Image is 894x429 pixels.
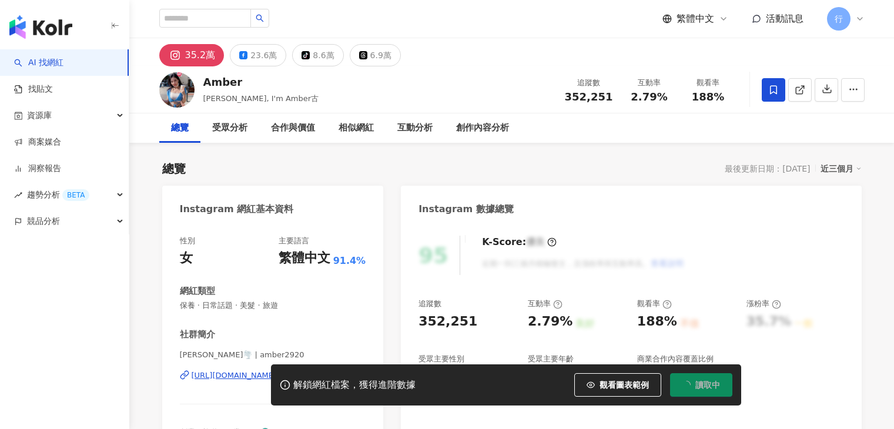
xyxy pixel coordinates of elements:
div: 受眾主要年齡 [528,354,574,364]
div: 解鎖網紅檔案，獲得進階數據 [293,379,416,391]
span: loading [681,380,691,390]
div: 網紅類型 [180,285,215,297]
span: 352,251 [565,91,613,103]
button: 6.9萬 [350,44,401,66]
span: 2.79% [631,91,667,103]
div: 總覽 [171,121,189,135]
div: 相似網紅 [339,121,374,135]
div: 6.9萬 [370,47,391,63]
div: 社群簡介 [180,329,215,341]
button: 觀看圖表範例 [574,373,661,397]
span: rise [14,191,22,199]
div: Amber [203,75,319,89]
div: 性別 [180,236,195,246]
span: 讀取中 [695,380,720,390]
div: 觀看率 [637,299,672,309]
div: 352,251 [418,313,477,331]
span: 競品分析 [27,208,60,234]
span: [PERSON_NAME], I'm Amber古 [203,94,319,103]
span: 保養 · 日常話題 · 美髮 · 旅遊 [180,300,366,311]
div: 互動率 [627,77,672,89]
span: search [256,14,264,22]
div: 受眾主要性別 [418,354,464,364]
div: 合作與價值 [271,121,315,135]
div: 2.79% [528,313,572,331]
div: 23.6萬 [250,47,277,63]
div: 近三個月 [821,161,862,176]
div: 追蹤數 [565,77,613,89]
div: BETA [62,189,89,201]
a: 洞察報告 [14,163,61,175]
img: logo [9,15,72,39]
a: 找貼文 [14,83,53,95]
div: 188% [637,313,677,331]
span: 觀看圖表範例 [600,380,649,390]
button: 23.6萬 [230,44,286,66]
button: 8.6萬 [292,44,343,66]
div: 受眾分析 [212,121,247,135]
div: Instagram 數據總覽 [418,203,514,216]
div: 女 [180,249,193,267]
div: 商業合作內容覆蓋比例 [637,354,714,364]
a: 商案媒合 [14,136,61,148]
a: searchAI 找網紅 [14,57,63,69]
button: 35.2萬 [159,44,225,66]
img: KOL Avatar [159,72,195,108]
div: Instagram 網紅基本資料 [180,203,294,216]
div: 35.2萬 [185,47,216,63]
div: 繁體中文 [279,249,330,267]
span: 繁體中文 [677,12,714,25]
div: 追蹤數 [418,299,441,309]
span: 活動訊息 [766,13,803,24]
div: 8.6萬 [313,47,334,63]
div: 總覽 [162,160,186,177]
span: 行 [835,12,843,25]
div: 互動率 [528,299,562,309]
span: 188% [692,91,725,103]
div: 觀看率 [686,77,731,89]
div: 最後更新日期：[DATE] [725,164,810,173]
div: 互動分析 [397,121,433,135]
span: 趨勢分析 [27,182,89,208]
div: 創作內容分析 [456,121,509,135]
button: 讀取中 [670,373,732,397]
div: 主要語言 [279,236,309,246]
div: 漲粉率 [746,299,781,309]
div: K-Score : [482,236,557,249]
span: 資源庫 [27,102,52,129]
span: [PERSON_NAME]🌪️ | amber2920 [180,350,366,360]
span: 91.4% [333,254,366,267]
